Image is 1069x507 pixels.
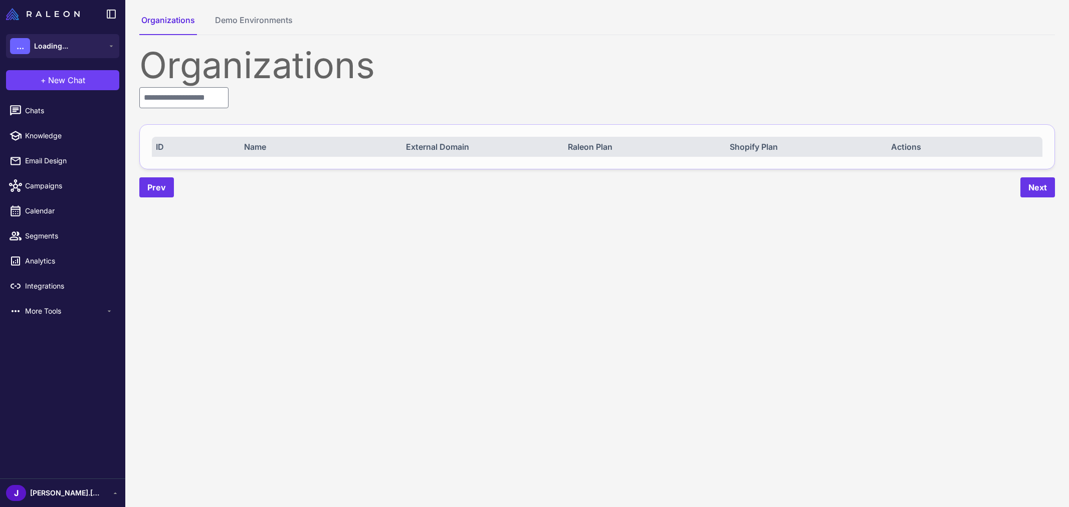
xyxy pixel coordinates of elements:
a: Analytics [4,250,121,272]
button: ...Loading... [6,34,119,58]
img: Raleon Logo [6,8,80,20]
a: Knowledge [4,125,121,146]
span: New Chat [48,74,85,86]
button: +New Chat [6,70,119,90]
a: Integrations [4,276,121,297]
div: Name [244,141,391,153]
button: Organizations [139,14,197,35]
a: Campaigns [4,175,121,196]
a: Calendar [4,200,121,221]
div: ID [156,141,230,153]
span: Email Design [25,155,113,166]
a: Email Design [4,150,121,171]
div: J [6,485,26,501]
div: ... [10,38,30,54]
span: Analytics [25,256,113,267]
div: Actions [891,141,1038,153]
span: Integrations [25,281,113,292]
span: Loading... [34,41,68,52]
span: Knowledge [25,130,113,141]
div: Shopify Plan [730,141,877,153]
span: Calendar [25,205,113,216]
a: Segments [4,225,121,246]
button: Prev [139,177,174,197]
span: Chats [25,105,113,116]
span: Campaigns [25,180,113,191]
button: Demo Environments [213,14,295,35]
span: More Tools [25,306,105,317]
div: Raleon Plan [568,141,715,153]
div: External Domain [406,141,553,153]
div: Organizations [139,47,1055,83]
span: Segments [25,230,113,241]
button: Next [1020,177,1055,197]
a: Chats [4,100,121,121]
span: + [41,74,46,86]
span: [PERSON_NAME].[PERSON_NAME] [30,487,100,498]
a: Raleon Logo [6,8,84,20]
